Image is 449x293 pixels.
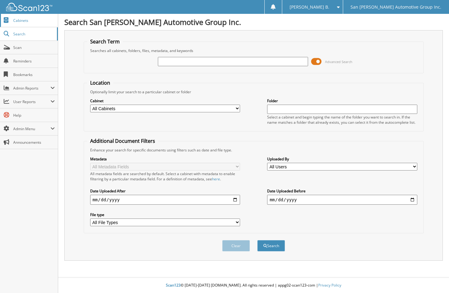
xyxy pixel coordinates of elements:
span: Bookmarks [13,72,55,77]
span: Announcements [13,140,55,145]
span: Admin Reports [13,86,50,91]
div: Select a cabinet and begin typing the name of the folder you want to search in. If the name match... [267,114,417,125]
h1: Search San [PERSON_NAME] Automotive Group Inc. [64,17,443,27]
img: scan123-logo-white.svg [6,3,52,11]
span: Reminders [13,58,55,64]
label: Date Uploaded After [90,188,240,194]
input: end [267,195,417,205]
span: Scan123 [166,283,181,288]
legend: Additional Document Filters [87,138,158,144]
label: Uploaded By [267,156,417,162]
span: Cabinets [13,18,55,23]
div: Optionally limit your search to a particular cabinet or folder [87,89,420,94]
button: Search [257,240,285,251]
a: here [212,176,220,182]
span: San [PERSON_NAME] Automotive Group Inc. [351,5,441,9]
iframe: Chat Widget [418,263,449,293]
span: Help [13,113,55,118]
legend: Location [87,79,113,86]
div: All metadata fields are searched by default. Select a cabinet with metadata to enable filtering b... [90,171,240,182]
span: Admin Menu [13,126,50,131]
span: Search [13,31,54,37]
a: Privacy Policy [318,283,341,288]
span: User Reports [13,99,50,104]
legend: Search Term [87,38,123,45]
label: File type [90,212,240,217]
label: Date Uploaded Before [267,188,417,194]
input: start [90,195,240,205]
button: Clear [222,240,250,251]
div: Searches all cabinets, folders, files, metadata, and keywords [87,48,420,53]
span: Scan [13,45,55,50]
label: Folder [267,98,417,103]
span: Advanced Search [325,59,352,64]
div: © [DATE]-[DATE] [DOMAIN_NAME]. All rights reserved | appg02-scan123-com | [58,278,449,293]
label: Cabinet [90,98,240,103]
span: [PERSON_NAME] B. [290,5,329,9]
label: Metadata [90,156,240,162]
div: Enhance your search for specific documents using filters such as date and file type. [87,147,420,153]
